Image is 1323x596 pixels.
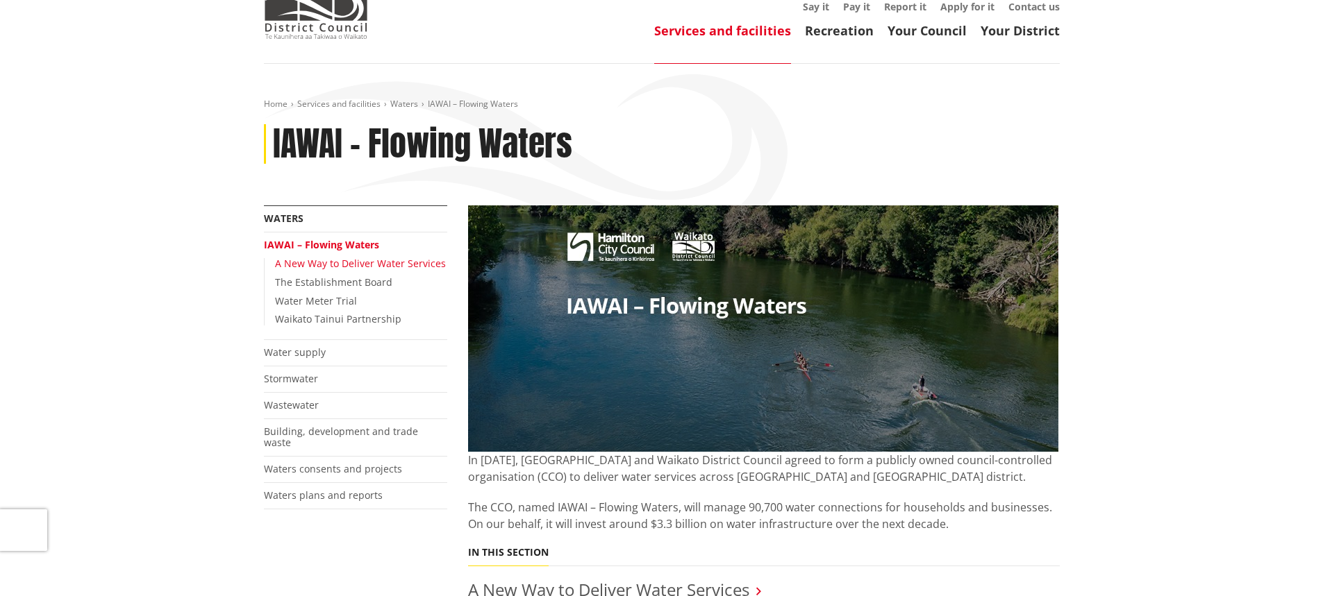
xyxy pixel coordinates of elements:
[264,462,402,475] a: Waters consents and projects
[264,346,326,359] a: Water supply
[275,275,392,289] a: The Establishment Board
[654,22,791,39] a: Services and facilities
[468,452,1060,485] p: In [DATE], [GEOGRAPHIC_DATA] and Waikato District Council agreed to form a publicly owned council...
[390,98,418,110] a: Waters
[468,547,549,559] h5: In this section
[888,22,967,39] a: Your Council
[264,488,383,502] a: Waters plans and reports
[805,22,874,39] a: Recreation
[264,425,418,450] a: Building, development and trade waste
[468,205,1058,452] img: 27080 HCC Website Banner V10
[275,294,357,307] a: Water Meter Trial
[275,257,446,270] a: A New Way to Deliver Water Services
[428,98,518,110] span: IAWAI – Flowing Waters
[981,22,1060,39] a: Your District
[275,312,401,325] a: Waikato Tainui Partnership
[264,98,288,110] a: Home
[468,499,1060,532] p: The CCO, named IAWAI – Flowing Waters, will manage 90,700 water connections for households and bu...
[264,212,303,225] a: Waters
[273,124,572,164] h1: IAWAI – Flowing Waters
[1259,538,1309,588] iframe: Messenger Launcher
[264,99,1060,110] nav: breadcrumb
[264,372,318,385] a: Stormwater
[264,398,319,411] a: Wastewater
[297,98,381,110] a: Services and facilities
[264,238,379,251] a: IAWAI – Flowing Waters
